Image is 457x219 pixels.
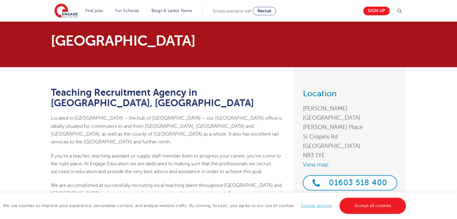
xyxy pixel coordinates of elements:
[51,115,282,145] span: Located in [GEOGRAPHIC_DATA] – the hub of [GEOGRAPHIC_DATA] – our [GEOGRAPHIC_DATA] office is ide...
[253,7,276,15] a: Recruit
[182,191,225,196] a: teacher recruitment
[303,175,397,190] a: 01603 518 400
[363,7,390,15] a: Sign up
[303,104,397,160] address: [PERSON_NAME][GEOGRAPHIC_DATA] [PERSON_NAME] Place St Crispins Rd [GEOGRAPHIC_DATA] NR3 1YE
[151,8,192,13] a: Blogs & Latest News
[303,160,397,169] a: View map
[303,89,397,98] h3: Location
[51,34,285,48] p: [GEOGRAPHIC_DATA]
[51,153,281,175] span: If you’re a teacher, teaching assistant or supply staff member keen to progress your career, you’...
[85,8,103,13] a: Find jobs
[54,4,78,19] img: Engage Education
[301,203,332,208] a: Cookie settings
[213,9,251,13] span: Schools looking for staff
[51,87,285,108] h1: Teaching Recruitment Agency in [GEOGRAPHIC_DATA], [GEOGRAPHIC_DATA]
[115,8,139,13] a: For Schools
[257,9,271,13] span: Recruit
[51,183,285,204] span: We are accomplished at successfully recruiting local teaching talent throughout [GEOGRAPHIC_DATA]...
[3,203,407,208] span: We use cookies to improve your experience, personalise content, and analyse website traffic. By c...
[340,198,406,214] a: Accept all cookies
